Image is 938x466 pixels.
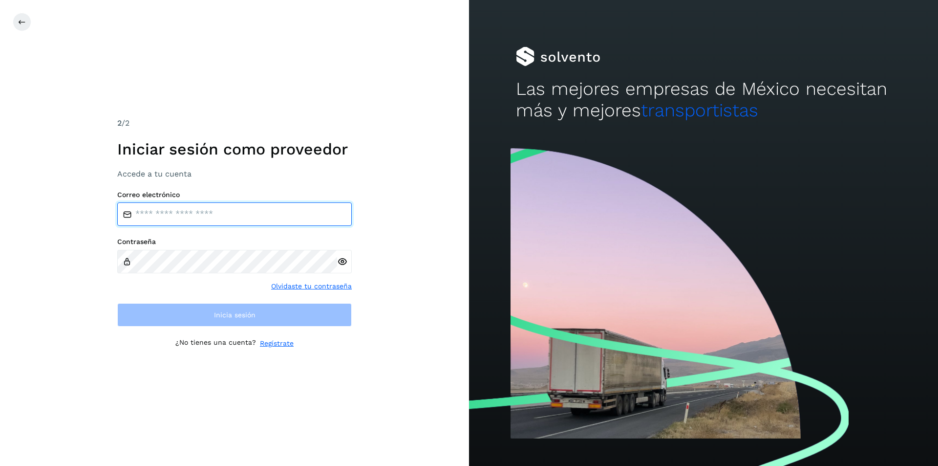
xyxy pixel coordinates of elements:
h2: Las mejores empresas de México necesitan más y mejores [516,78,891,122]
span: Inicia sesión [214,311,256,318]
p: ¿No tienes una cuenta? [175,338,256,349]
span: 2 [117,118,122,128]
span: transportistas [641,100,758,121]
a: Olvidaste tu contraseña [271,281,352,291]
label: Contraseña [117,238,352,246]
h1: Iniciar sesión como proveedor [117,140,352,158]
label: Correo electrónico [117,191,352,199]
div: /2 [117,117,352,129]
h3: Accede a tu cuenta [117,169,352,178]
a: Regístrate [260,338,294,349]
button: Inicia sesión [117,303,352,327]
